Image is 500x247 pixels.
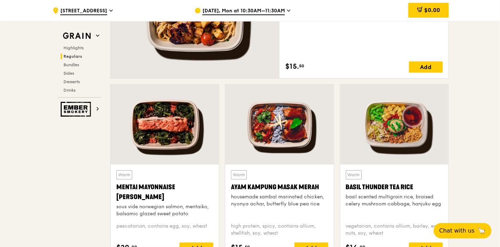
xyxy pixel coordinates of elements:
[116,182,213,202] div: Mentai Mayonnaise [PERSON_NAME]
[60,7,107,15] span: [STREET_ADDRESS]
[346,170,362,179] div: Warm
[61,102,93,117] img: Ember Smokery web logo
[231,170,247,179] div: Warm
[63,45,84,50] span: Highlights
[424,7,440,13] span: $0.00
[63,71,74,76] span: Sides
[63,88,75,93] span: Drinks
[346,223,443,237] div: vegetarian, contains allium, barley, egg, nuts, soy, wheat
[299,63,304,69] span: 50
[116,223,213,237] div: pescatarian, contains egg, soy, wheat
[346,182,443,192] div: Basil Thunder Tea Rice
[439,227,475,235] span: Chat with us
[346,193,443,208] div: basil scented multigrain rice, braised celery mushroom cabbage, hanjuku egg
[63,54,82,59] span: Regulars
[116,170,132,179] div: Warm
[231,182,328,192] div: Ayam Kampung Masak Merah
[285,61,299,72] span: $15.
[202,7,285,15] span: [DATE], Mon at 10:30AM–11:30AM
[116,203,213,217] div: sous vide norwegian salmon, mentaiko, balsamic glazed sweet potato
[409,61,443,73] div: Add
[231,223,328,237] div: high protein, spicy, contains allium, shellfish, soy, wheat
[231,193,328,208] div: housemade sambal marinated chicken, nyonya achar, butterfly blue pea rice
[61,30,93,42] img: Grain web logo
[63,62,79,67] span: Bundles
[63,79,80,84] span: Desserts
[434,223,492,239] button: Chat with us🦙
[477,227,486,235] span: 🦙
